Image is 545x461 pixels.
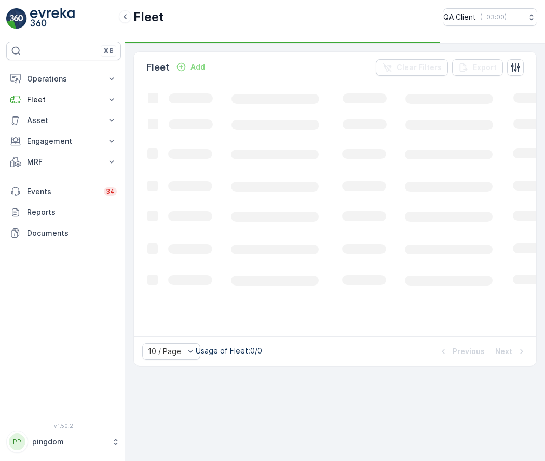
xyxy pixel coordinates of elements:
[196,346,262,356] p: Usage of Fleet : 0/0
[6,202,121,223] a: Reports
[443,12,476,22] p: QA Client
[27,94,100,105] p: Fleet
[133,9,164,25] p: Fleet
[6,8,27,29] img: logo
[6,89,121,110] button: Fleet
[6,131,121,152] button: Engagement
[480,13,507,21] p: ( +03:00 )
[6,431,121,453] button: PPpingdom
[190,62,205,72] p: Add
[453,346,485,357] p: Previous
[6,223,121,243] a: Documents
[6,152,121,172] button: MRF
[106,187,115,196] p: 34
[443,8,537,26] button: QA Client(+03:00)
[27,115,100,126] p: Asset
[6,423,121,429] span: v 1.50.2
[494,345,528,358] button: Next
[473,62,497,73] p: Export
[437,345,486,358] button: Previous
[27,207,117,218] p: Reports
[6,181,121,202] a: Events34
[376,59,448,76] button: Clear Filters
[9,433,25,450] div: PP
[495,346,512,357] p: Next
[6,110,121,131] button: Asset
[397,62,442,73] p: Clear Filters
[452,59,503,76] button: Export
[27,157,100,167] p: MRF
[30,8,75,29] img: logo_light-DOdMpM7g.png
[32,437,106,447] p: pingdom
[27,228,117,238] p: Documents
[172,61,209,73] button: Add
[146,60,170,75] p: Fleet
[27,74,100,84] p: Operations
[103,47,114,55] p: ⌘B
[27,136,100,146] p: Engagement
[27,186,98,197] p: Events
[6,69,121,89] button: Operations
